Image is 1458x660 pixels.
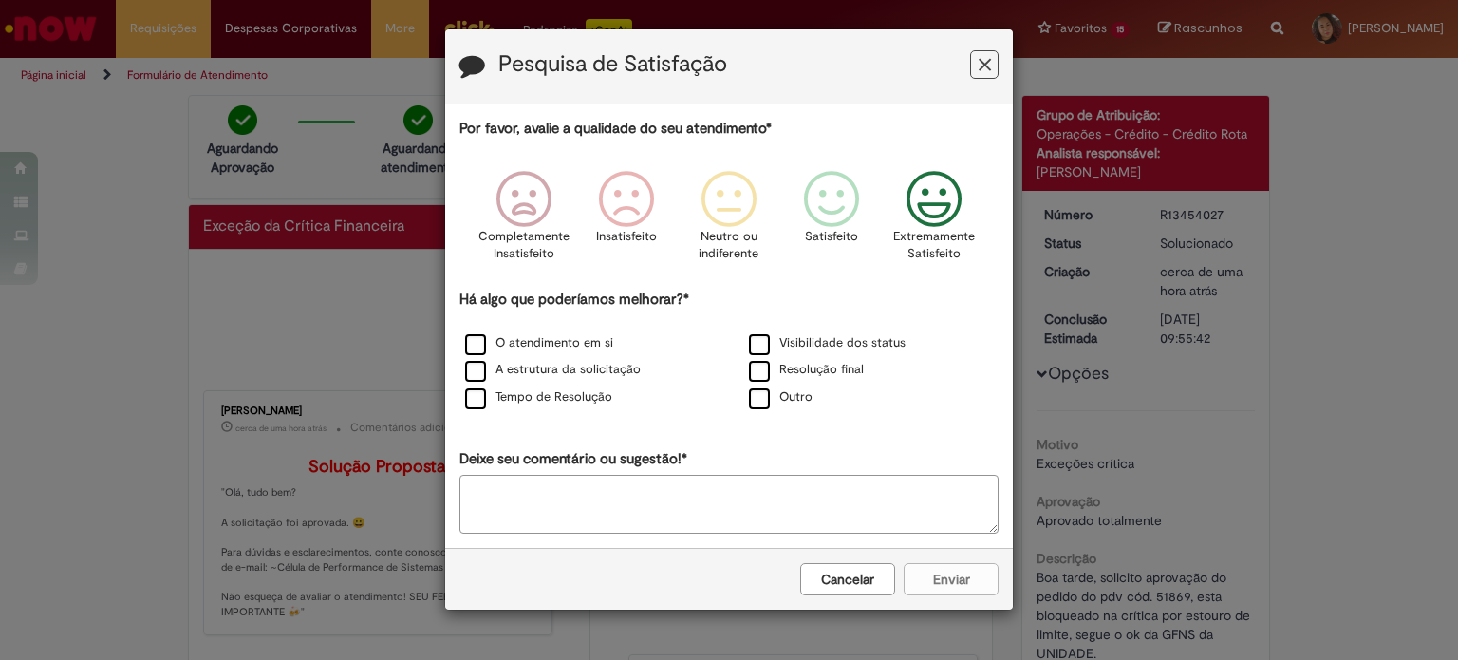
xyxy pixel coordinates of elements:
label: Outro [749,388,813,406]
label: Pesquisa de Satisfação [498,52,727,77]
div: Neutro ou indiferente [681,157,777,287]
label: Tempo de Resolução [465,388,612,406]
label: Por favor, avalie a qualidade do seu atendimento* [459,119,772,139]
label: A estrutura da solicitação [465,361,641,379]
div: Extremamente Satisfeito [886,157,982,287]
div: Insatisfeito [578,157,675,287]
label: O atendimento em si [465,334,613,352]
p: Neutro ou indiferente [695,228,763,263]
div: Completamente Insatisfeito [475,157,571,287]
label: Deixe seu comentário ou sugestão!* [459,449,687,469]
div: Há algo que poderíamos melhorar?* [459,290,999,412]
p: Extremamente Satisfeito [893,228,975,263]
button: Cancelar [800,563,895,595]
label: Resolução final [749,361,864,379]
label: Visibilidade dos status [749,334,906,352]
p: Completamente Insatisfeito [478,228,570,263]
p: Satisfeito [805,228,858,246]
p: Insatisfeito [596,228,657,246]
div: Satisfeito [783,157,880,287]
